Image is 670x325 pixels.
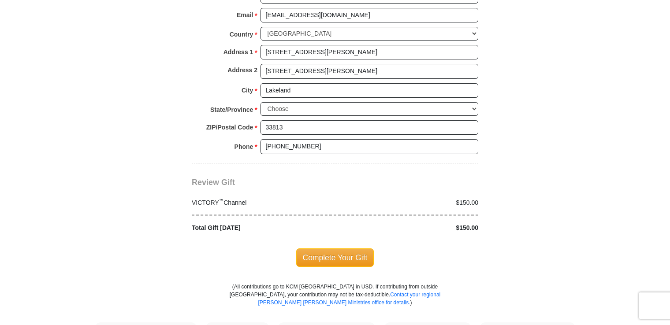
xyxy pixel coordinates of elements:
strong: City [242,84,253,96]
span: Review Gift [192,178,235,187]
div: VICTORY Channel [187,198,335,207]
p: (All contributions go to KCM [GEOGRAPHIC_DATA] in USD. If contributing from outside [GEOGRAPHIC_D... [229,283,441,322]
strong: Country [230,28,253,41]
strong: Address 1 [223,46,253,58]
a: Contact your regional [PERSON_NAME] [PERSON_NAME] Ministries office for details. [258,292,440,306]
strong: ZIP/Postal Code [206,121,253,133]
strong: Address 2 [227,64,257,76]
sup: ™ [219,198,224,203]
strong: Phone [234,140,253,153]
strong: Email [237,9,253,21]
div: Total Gift [DATE] [187,223,335,233]
span: Complete Your Gift [296,248,374,267]
strong: State/Province [210,103,253,116]
div: $150.00 [335,198,483,207]
div: $150.00 [335,223,483,233]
